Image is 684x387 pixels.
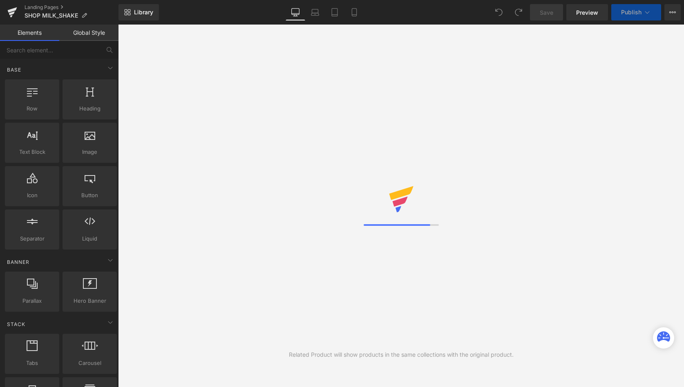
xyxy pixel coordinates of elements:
span: Base [6,66,22,74]
span: Parallax [7,297,57,305]
span: Tabs [7,359,57,367]
button: More [664,4,681,20]
span: Row [7,104,57,113]
span: Hero Banner [65,297,114,305]
span: SHOP MILK_SHAKE [25,12,78,19]
span: Publish [621,9,642,16]
span: Icon [7,191,57,200]
a: Mobile [344,4,364,20]
span: Save [540,8,553,17]
span: Banner [6,258,30,266]
span: Library [134,9,153,16]
a: Preview [566,4,608,20]
a: New Library [118,4,159,20]
span: Liquid [65,234,114,243]
span: Image [65,148,114,156]
span: Button [65,191,114,200]
a: Laptop [305,4,325,20]
div: Related Product will show products in the same collections with the original product. [289,350,514,359]
button: Undo [491,4,507,20]
a: Global Style [59,25,118,41]
span: Carousel [65,359,114,367]
span: Stack [6,320,26,328]
span: Separator [7,234,57,243]
button: Publish [611,4,661,20]
span: Text Block [7,148,57,156]
span: Preview [576,8,598,17]
button: Redo [510,4,527,20]
span: Heading [65,104,114,113]
a: Landing Pages [25,4,118,11]
a: Tablet [325,4,344,20]
a: Desktop [286,4,305,20]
